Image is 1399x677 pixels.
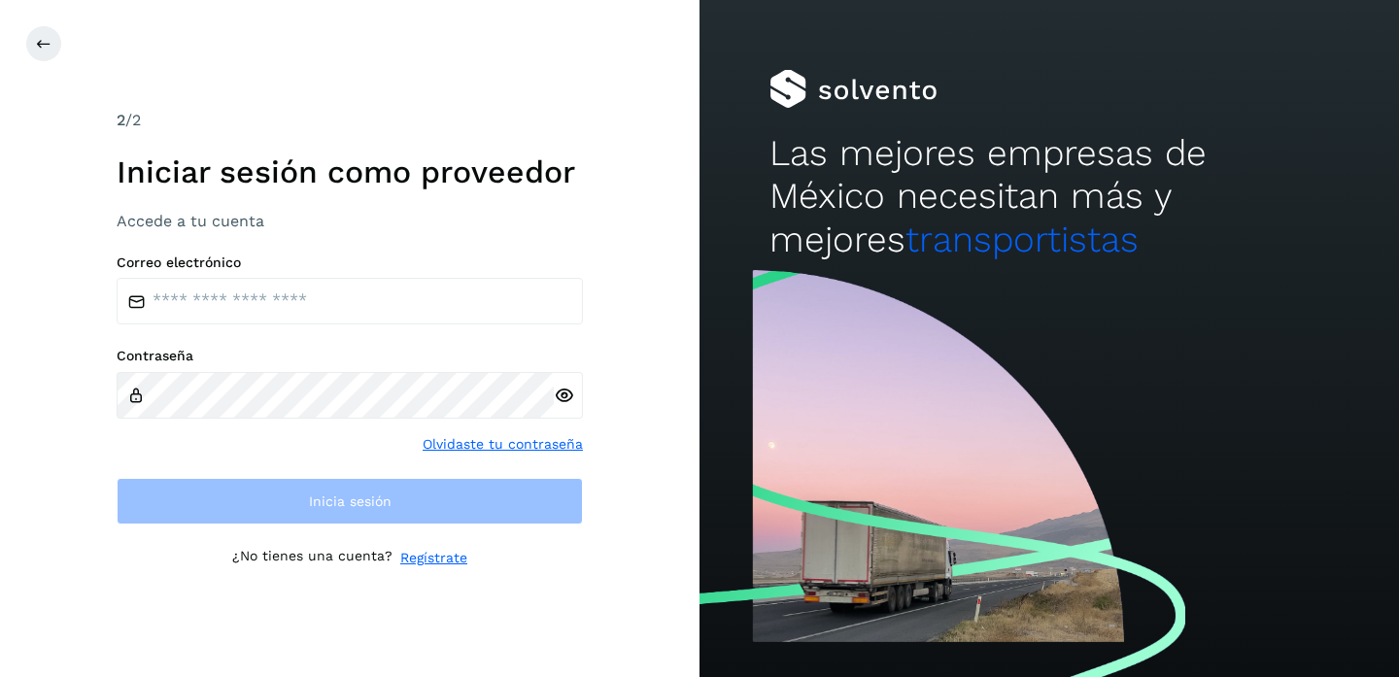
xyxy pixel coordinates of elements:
[423,434,583,455] a: Olvidaste tu contraseña
[117,348,583,364] label: Contraseña
[117,111,125,129] span: 2
[117,153,583,190] h1: Iniciar sesión como proveedor
[117,254,583,271] label: Correo electrónico
[117,212,583,230] h3: Accede a tu cuenta
[905,219,1139,260] span: transportistas
[309,494,392,508] span: Inicia sesión
[400,548,467,568] a: Regístrate
[769,132,1329,261] h2: Las mejores empresas de México necesitan más y mejores
[232,548,392,568] p: ¿No tienes una cuenta?
[117,478,583,525] button: Inicia sesión
[117,109,583,132] div: /2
